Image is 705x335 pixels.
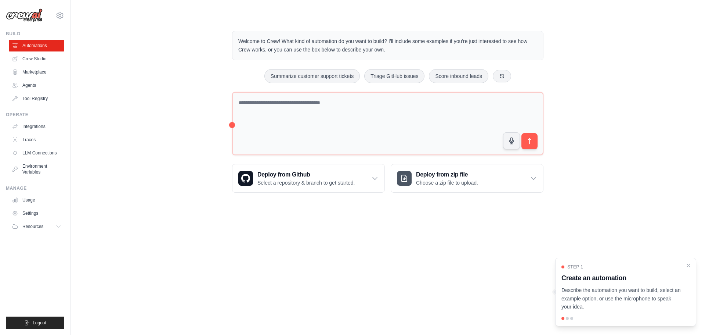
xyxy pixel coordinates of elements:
[9,53,64,65] a: Crew Studio
[561,286,681,311] p: Describe the automation you want to build, select an example option, or use the microphone to spe...
[9,147,64,159] a: LLM Connections
[429,69,488,83] button: Score inbound leads
[6,317,64,329] button: Logout
[238,37,537,54] p: Welcome to Crew! What kind of automation do you want to build? I'll include some examples if you'...
[416,179,478,186] p: Choose a zip file to upload.
[9,93,64,104] a: Tool Registry
[9,194,64,206] a: Usage
[9,40,64,51] a: Automations
[257,179,355,186] p: Select a repository & branch to get started.
[364,69,424,83] button: Triage GitHub issues
[6,31,64,37] div: Build
[22,224,43,229] span: Resources
[6,185,64,191] div: Manage
[6,112,64,118] div: Operate
[567,264,583,270] span: Step 1
[9,79,64,91] a: Agents
[416,170,478,179] h3: Deploy from zip file
[264,69,360,83] button: Summarize customer support tickets
[9,207,64,219] a: Settings
[257,170,355,179] h3: Deploy from Github
[561,273,681,283] h3: Create an automation
[9,121,64,132] a: Integrations
[33,320,46,326] span: Logout
[6,8,43,22] img: Logo
[9,221,64,232] button: Resources
[9,134,64,146] a: Traces
[686,263,691,268] button: Close walkthrough
[9,160,64,178] a: Environment Variables
[9,66,64,78] a: Marketplace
